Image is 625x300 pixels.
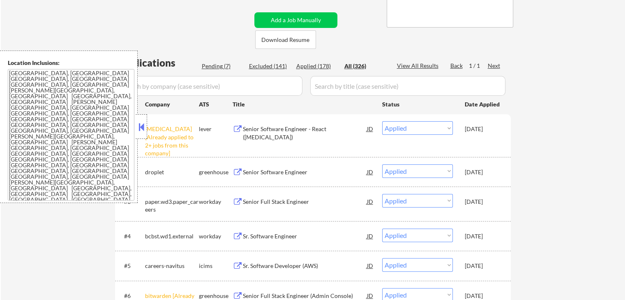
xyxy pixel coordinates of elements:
[465,232,501,240] div: [DATE]
[202,62,243,70] div: Pending (7)
[465,292,501,300] div: [DATE]
[366,164,374,179] div: JD
[243,262,367,270] div: Sr. Software Developer (AWS)
[243,292,367,300] div: Senior Full Stack Engineer (Admin Console)
[199,125,233,133] div: lever
[145,198,199,214] div: paper.wd3.paper_careers
[296,62,337,70] div: Applied (178)
[469,62,488,70] div: 1 / 1
[118,76,302,96] input: Search by company (case sensitive)
[344,62,385,70] div: All (326)
[199,198,233,206] div: workday
[199,262,233,270] div: icims
[465,100,501,108] div: Date Applied
[124,262,138,270] div: #5
[145,168,199,176] div: droplet
[124,232,138,240] div: #4
[124,292,138,300] div: #6
[243,232,367,240] div: Sr. Software Engineer
[366,228,374,243] div: JD
[8,59,134,67] div: Location Inclusions:
[249,62,290,70] div: Excluded (141)
[310,76,505,96] input: Search by title (case sensitive)
[450,62,464,70] div: Back
[199,168,233,176] div: greenhouse
[366,121,374,136] div: JD
[397,62,441,70] div: View All Results
[255,30,316,49] button: Download Resume
[488,62,501,70] div: Next
[465,168,501,176] div: [DATE]
[243,168,367,176] div: Senior Software Engineer
[199,232,233,240] div: workday
[145,232,199,240] div: bcbst.wd1.external
[243,125,367,141] div: Senior Software Engineer - React ([MEDICAL_DATA])
[233,100,374,108] div: Title
[118,58,199,68] div: Applications
[254,12,337,28] button: Add a Job Manually
[465,262,501,270] div: [DATE]
[366,258,374,273] div: JD
[145,100,199,108] div: Company
[382,97,453,111] div: Status
[145,262,199,270] div: careers-navitus
[465,198,501,206] div: [DATE]
[243,198,367,206] div: Senior Full Stack Engineer
[199,100,233,108] div: ATS
[465,125,501,133] div: [DATE]
[145,125,199,157] div: [MEDICAL_DATA] [Already applied to 2+ jobs from this company]
[199,292,233,300] div: greenhouse
[366,194,374,209] div: JD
